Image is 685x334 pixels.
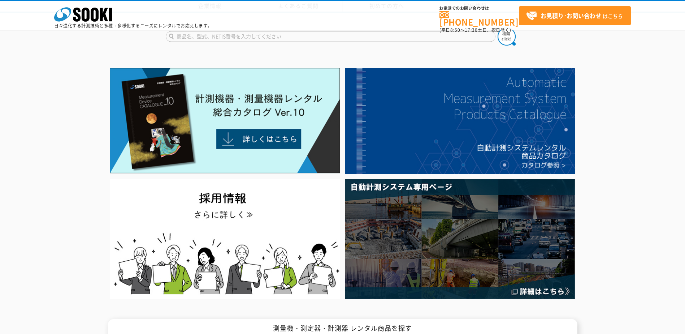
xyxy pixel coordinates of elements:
a: お見積り･お問い合わせはこちら [519,6,631,25]
img: 自動計測システムカタログ [345,68,575,174]
span: 8:50 [450,27,460,33]
a: [PHONE_NUMBER] [439,11,519,26]
span: (平日 ～ 土日、祝日除く) [439,27,511,33]
span: 17:30 [465,27,478,33]
p: 日々進化する計測技術と多種・多様化するニーズにレンタルでお応えします。 [54,23,212,28]
input: 商品名、型式、NETIS番号を入力してください [166,31,495,42]
span: はこちら [526,10,623,21]
span: お電話でのお問い合わせは [439,6,519,10]
img: 自動計測システム専用ページ [345,179,575,299]
img: btn_search.png [498,27,516,46]
strong: お見積り･お問い合わせ [541,11,601,20]
img: Catalog Ver10 [110,68,340,174]
img: SOOKI recruit [110,179,340,299]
